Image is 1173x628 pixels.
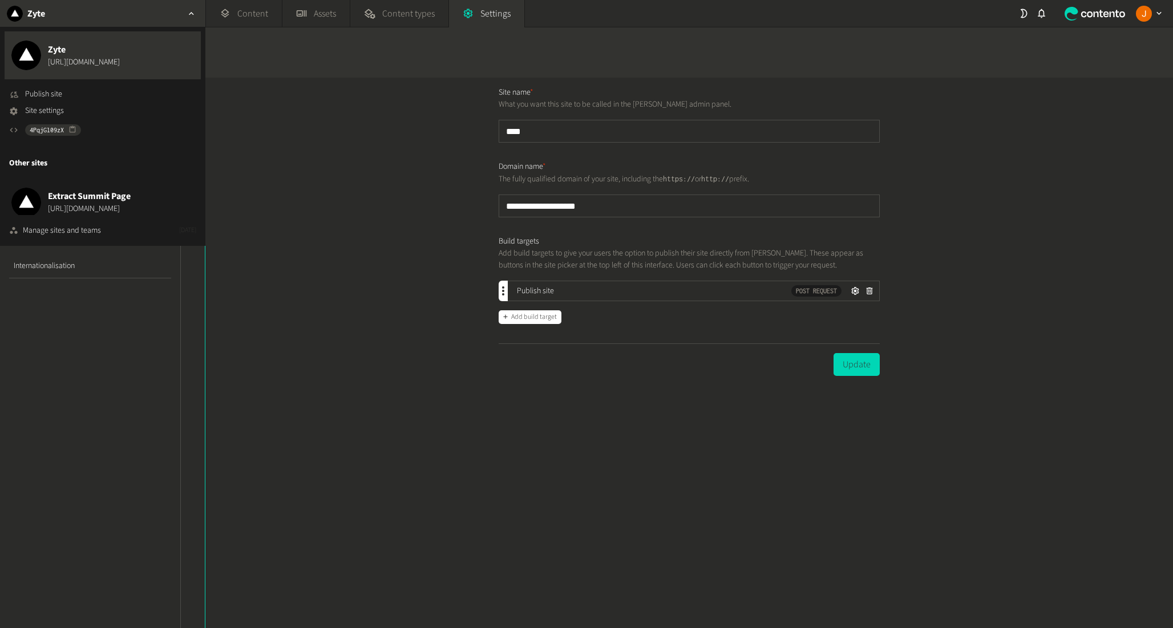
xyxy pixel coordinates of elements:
span: Extract Summit Page [48,189,131,203]
img: Josu Escalada [1136,6,1152,22]
span: Settings [480,7,511,21]
a: [URL][DOMAIN_NAME] [48,56,120,68]
img: Zyte [11,40,41,70]
span: [DATE] [179,226,196,236]
label: Domain name [499,161,546,173]
span: Zyte [48,43,120,56]
span: 4PqjGl09zX [30,125,64,135]
span: Site settings [25,105,64,117]
label: Site name [499,87,533,99]
img: Extract Summit Page [11,188,41,217]
p: The fully qualified domain of your site, including the or prefix. [499,173,880,185]
button: 4PqjGl09zX [25,124,81,136]
code: POST Request [791,285,842,297]
h2: Zyte [27,7,45,21]
div: Manage sites and teams [23,225,101,237]
span: [URL][DOMAIN_NAME] [48,203,131,215]
a: Manage sites and teams [9,225,101,237]
label: Build targets [499,236,539,248]
p: What you want this site to be called in the [PERSON_NAME] admin panel. [499,99,880,111]
code: http:// [701,175,729,183]
button: Update [834,353,880,376]
p: Add build targets to give your users the option to publish their site directly from [PERSON_NAME]... [499,248,880,272]
span: Publish site [517,285,554,297]
code: https:// [663,175,695,183]
button: Extract Summit PageExtract Summit Page[URL][DOMAIN_NAME] [5,179,201,226]
span: Content types [382,7,435,21]
div: Other sites [5,148,201,179]
button: Add build target [499,310,561,324]
span: Publish site [25,88,62,100]
a: Internationalisation [9,254,171,277]
img: Zyte [7,6,23,22]
button: Publish site [9,88,62,100]
a: Site settings [9,105,64,117]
